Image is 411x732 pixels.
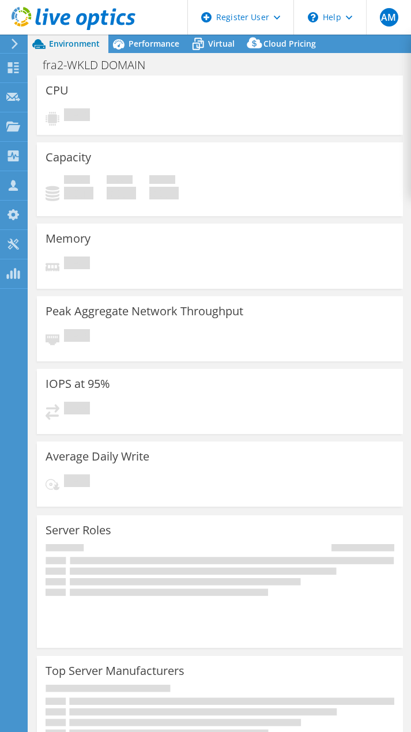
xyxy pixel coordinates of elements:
[46,450,149,463] h3: Average Daily Write
[263,38,316,49] span: Cloud Pricing
[149,187,179,199] h4: 0 GiB
[107,187,136,199] h4: 0 GiB
[64,256,90,272] span: Pending
[64,402,90,417] span: Pending
[46,151,91,164] h3: Capacity
[46,524,111,537] h3: Server Roles
[308,12,318,22] svg: \n
[46,378,110,390] h3: IOPS at 95%
[64,187,93,199] h4: 0 GiB
[64,175,90,187] span: Used
[208,38,235,49] span: Virtual
[380,8,398,27] span: AM
[149,175,175,187] span: Total
[46,84,69,97] h3: CPU
[46,665,184,677] h3: Top Server Manufacturers
[49,38,100,49] span: Environment
[64,329,90,345] span: Pending
[46,305,243,318] h3: Peak Aggregate Network Throughput
[46,232,91,245] h3: Memory
[129,38,179,49] span: Performance
[37,59,163,71] h1: fra2-WKLD DOMAIN
[64,108,90,124] span: Pending
[64,474,90,490] span: Pending
[107,175,133,187] span: Free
